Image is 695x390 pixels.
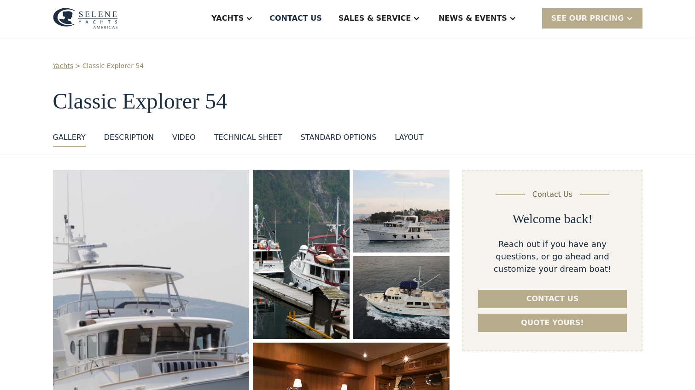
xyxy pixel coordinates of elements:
a: Classic Explorer 54 [82,61,144,71]
div: SEE Our Pricing [542,8,642,28]
h1: Classic Explorer 54 [53,89,642,114]
div: > [75,61,81,71]
img: 50 foot motor yacht [253,170,349,339]
a: open lightbox [253,170,349,339]
a: open lightbox [353,256,450,339]
div: Reach out if you have any questions, or go ahead and customize your dream boat! [478,238,626,275]
div: VIDEO [172,132,196,143]
a: standard options [301,132,377,147]
a: DESCRIPTION [104,132,154,147]
div: Yachts [211,13,244,24]
a: Quote yours! [478,314,626,332]
a: Technical sheet [214,132,282,147]
a: GALLERY [53,132,86,147]
a: Yachts [53,61,74,71]
img: 50 foot motor yacht [353,256,450,339]
a: layout [395,132,423,147]
div: SEE Our Pricing [551,13,624,24]
div: News & EVENTS [438,13,507,24]
div: standard options [301,132,377,143]
a: VIDEO [172,132,196,147]
h2: Welcome back! [512,211,592,227]
div: Contact US [269,13,322,24]
img: logo [53,8,118,29]
a: open lightbox [353,170,450,252]
div: layout [395,132,423,143]
div: Sales & Service [339,13,411,24]
a: Contact us [478,290,626,308]
div: GALLERY [53,132,86,143]
img: 50 foot motor yacht [353,170,450,252]
div: Contact Us [532,189,572,200]
div: DESCRIPTION [104,132,154,143]
div: Technical sheet [214,132,282,143]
